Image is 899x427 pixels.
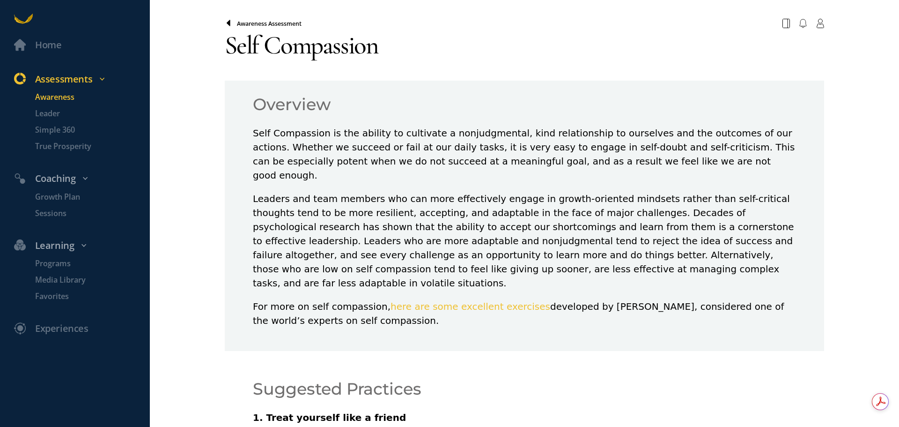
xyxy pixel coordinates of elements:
strong: 1. Treat yourself like a friend [253,412,406,423]
a: here are some excellent exercises [391,301,550,312]
div: Assessments [7,72,155,87]
div: Coaching [7,171,155,187]
p: For more on self compassion, developed by [PERSON_NAME], considered one of the world’s experts on... [253,300,796,328]
p: Simple 360 [35,124,147,136]
a: Leader [21,108,150,120]
div: Experiences [35,321,88,337]
a: Media Library [21,274,150,286]
a: Awareness [21,91,150,103]
p: Media Library [35,274,147,286]
a: Favorites [21,291,150,302]
p: Awareness [35,91,147,103]
div: Learning [7,238,155,254]
a: Sessions [21,208,150,219]
p: Programs [35,258,147,270]
p: Leaders and team members who can more effectively engage in growth-oriented mindsets rather than ... [253,192,796,290]
a: Growth Plan [21,191,150,203]
p: Favorites [35,291,147,302]
div: Home [35,37,61,53]
p: Growth Plan [35,191,147,203]
span: Awareness Assessment [237,20,302,28]
h3: Self Compassion [225,29,824,62]
p: Sessions [35,208,147,219]
a: Programs [21,258,150,270]
h3: Overview [253,95,796,114]
a: Simple 360 [21,124,150,136]
p: True Prosperity [35,141,147,152]
a: True Prosperity [21,141,150,152]
p: Leader [35,108,147,120]
h3: Suggested Practices [253,379,796,399]
p: Self Compassion is the ability to cultivate a nonjudgmental, kind relationship to ourselves and t... [253,126,796,182]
